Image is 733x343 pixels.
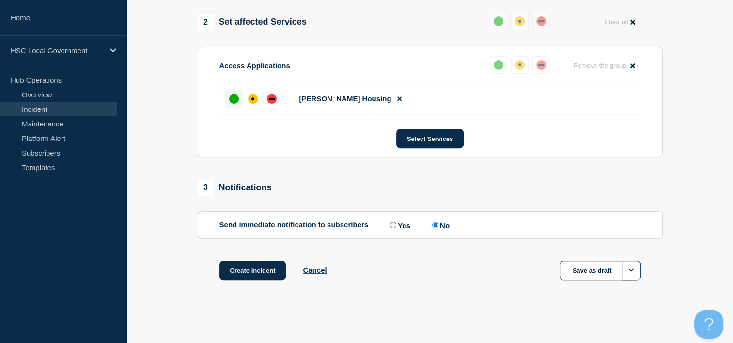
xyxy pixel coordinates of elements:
[219,220,369,230] p: Send immediate notification to subscribers
[532,13,550,30] button: down
[198,14,307,31] div: Set affected Services
[11,47,104,55] p: HSC Local Government
[303,266,327,274] button: Cancel
[490,13,507,30] button: up
[299,94,391,103] span: [PERSON_NAME] Housing
[560,261,641,280] button: Save as draft
[267,94,277,104] div: down
[694,310,723,339] iframe: Help Scout Beacon - Open
[598,13,640,31] button: Clear all
[388,220,410,230] label: Yes
[219,261,286,280] button: Create incident
[511,56,529,74] button: affected
[532,56,550,74] button: down
[390,222,396,228] input: Yes
[432,222,438,228] input: No
[490,56,507,74] button: up
[248,94,258,104] div: affected
[536,60,546,70] div: down
[511,13,529,30] button: affected
[198,14,214,31] span: 2
[515,16,525,26] div: affected
[396,129,464,148] button: Select Services
[430,220,450,230] label: No
[536,16,546,26] div: down
[229,94,239,104] div: up
[219,62,290,70] p: Access Applications
[573,62,626,69] span: Remove the group
[198,179,214,196] span: 3
[622,261,641,280] button: Options
[567,56,641,75] button: Remove the group
[494,16,503,26] div: up
[198,179,272,196] div: Notifications
[219,220,641,230] div: Send immediate notification to subscribers
[494,60,503,70] div: up
[515,60,525,70] div: affected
